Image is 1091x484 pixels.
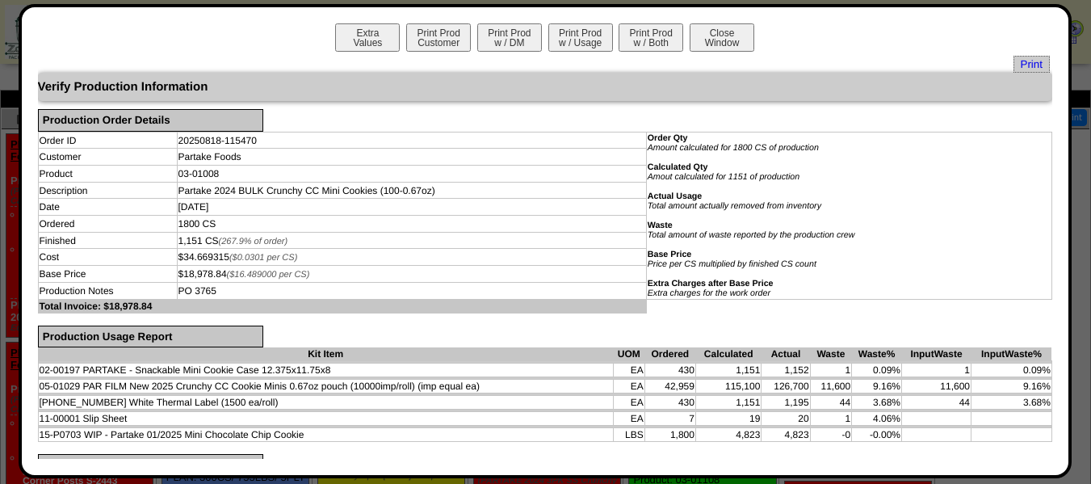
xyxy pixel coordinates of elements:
td: 03-01008 [177,166,646,183]
td: 20 [762,412,810,426]
td: 11,600 [901,380,971,394]
td: Base Price [38,266,177,283]
b: Calculated Qty [648,162,708,172]
th: Ordered [644,347,695,361]
td: 20250818-115470 [177,132,646,149]
td: 0.09% [852,364,902,377]
td: Description [38,182,177,199]
span: (267.9% of order) [219,237,288,246]
td: PO 3765 [177,282,646,299]
td: 1,151 [695,364,761,377]
td: Customer [38,149,177,166]
span: ($0.0301 per CS) [229,253,297,263]
td: 44 [810,396,852,410]
td: 4.06% [852,412,902,426]
td: 3.68% [971,396,1051,410]
td: 430 [644,364,695,377]
a: Print [1013,56,1050,73]
th: Kit Item [38,347,613,361]
th: UOM [613,347,644,361]
td: Partake 2024 BULK Crunchy CC Mini Cookies (100-0.67oz) [177,182,646,199]
b: Actual Usage [648,191,703,201]
td: 430 [644,396,695,410]
td: EA [613,412,644,426]
div: Production Finished Locations [38,454,263,477]
td: 4,823 [695,428,761,442]
td: 15-P0703 WIP - Partake 01/2025 Mini Chocolate Chip Cookie [38,428,613,442]
td: $18,978.84 [177,266,646,283]
td: 1,152 [762,364,810,377]
div: Production Order Details [38,109,263,132]
td: $34.669315 [177,249,646,266]
td: 1,151 [695,396,761,410]
td: 02-00197 PARTAKE - Snackable Mini Cookie Case 12.375x11.75x8 [38,364,613,377]
th: Waste% [852,347,902,361]
td: Ordered [38,216,177,233]
i: Price per CS multiplied by finished CS count [648,259,816,269]
td: 126,700 [762,380,810,394]
td: Order ID [38,132,177,149]
i: Total amount actually removed from inventory [648,201,821,211]
td: Production Notes [38,282,177,299]
td: [PHONE_NUMBER] White Thermal Label (1500 ea/roll) [38,396,613,410]
b: Waste [648,221,673,230]
td: 115,100 [695,380,761,394]
td: Total Invoice: $18,978.84 [38,299,646,313]
td: EA [613,380,644,394]
button: Print Prodw / DM [477,23,542,52]
td: Cost [38,249,177,266]
th: Actual [762,347,810,361]
i: Amout calculated for 1151 of production [648,172,799,182]
button: ExtraValues [335,23,400,52]
td: 9.16% [852,380,902,394]
td: [DATE] [177,199,646,216]
td: 1 [810,364,852,377]
td: 9.16% [971,380,1051,394]
td: EA [613,364,644,377]
button: Print Prodw / Usage [548,23,613,52]
b: Base Price [648,250,692,259]
i: Amount calculated for 1800 CS of production [648,143,819,153]
td: 11,600 [810,380,852,394]
td: 1,151 CS [177,232,646,249]
td: Date [38,199,177,216]
div: Production Usage Report [38,326,263,348]
button: Print Prodw / Both [619,23,683,52]
td: Product [38,166,177,183]
td: 44 [901,396,971,410]
td: 11-00001 Slip Sheet [38,412,613,426]
i: Extra charges for the work order [648,288,770,298]
i: Total amount of waste reported by the production crew [648,230,855,240]
th: InputWaste% [971,347,1051,361]
b: Extra Charges after Base Price [648,279,774,288]
td: Finished [38,232,177,249]
th: Calculated [695,347,761,361]
th: InputWaste [901,347,971,361]
td: 1 [810,412,852,426]
a: CloseWindow [688,36,756,48]
td: 1,800 [644,428,695,442]
td: 1,195 [762,396,810,410]
b: Order Qty [648,133,688,143]
td: LBS [613,428,644,442]
th: Waste [810,347,852,361]
td: 42,959 [644,380,695,394]
td: 1800 CS [177,216,646,233]
td: 4,823 [762,428,810,442]
td: EA [613,396,644,410]
td: -0.00% [852,428,902,442]
button: CloseWindow [690,23,754,52]
td: Partake Foods [177,149,646,166]
button: Print ProdCustomer [406,23,471,52]
td: 1 [901,364,971,377]
td: 05-01029 PAR FILM New 2025 Crunchy CC Cookie Minis 0.67oz pouch (10000imp/roll) (imp equal ea) [38,380,613,394]
span: ($16.489000 per CS) [227,270,310,280]
td: 0.09% [971,364,1051,377]
div: Verify Production Information [38,73,1052,101]
td: 19 [695,412,761,426]
td: -0 [810,428,852,442]
td: 7 [644,412,695,426]
td: 3.68% [852,396,902,410]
